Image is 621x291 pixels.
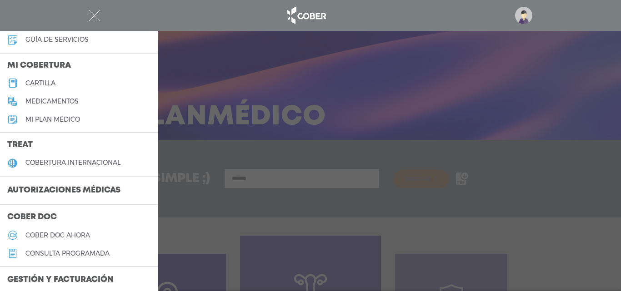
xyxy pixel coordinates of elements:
[25,98,79,105] h5: medicamentos
[89,10,100,21] img: Cober_menu-close-white.svg
[25,159,120,167] h5: cobertura internacional
[25,36,89,44] h5: guía de servicios
[25,79,55,87] h5: cartilla
[282,5,330,26] img: logo_cober_home-white.png
[515,7,532,24] img: profile-placeholder.svg
[25,250,110,257] h5: consulta programada
[25,116,80,123] h5: Mi plan médico
[25,232,90,239] h5: Cober doc ahora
